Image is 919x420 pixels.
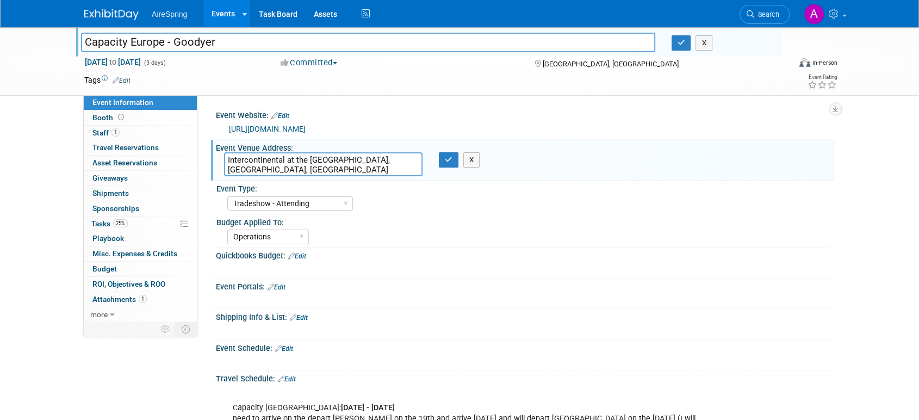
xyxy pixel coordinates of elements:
[463,152,480,168] button: X
[84,95,197,110] a: Event Information
[143,59,166,66] span: (3 days)
[92,128,120,137] span: Staff
[216,279,835,293] div: Event Portals:
[216,370,835,385] div: Travel Schedule:
[341,403,395,412] b: [DATE] - [DATE]
[108,58,118,66] span: to
[216,340,835,354] div: Event Schedule:
[92,113,126,122] span: Booth
[116,113,126,121] span: Booth not reserved yet
[156,322,175,336] td: Personalize Event Tab Strip
[92,143,159,152] span: Travel Reservations
[84,57,141,67] span: [DATE] [DATE]
[152,10,187,18] span: AireSpring
[92,174,128,182] span: Giveaways
[92,189,129,197] span: Shipments
[696,35,712,51] button: X
[90,310,108,319] span: more
[216,181,830,194] div: Event Type:
[92,204,139,213] span: Sponsorships
[92,158,157,167] span: Asset Reservations
[271,112,289,120] a: Edit
[84,246,197,261] a: Misc. Expenses & Credits
[288,252,306,260] a: Edit
[725,57,837,73] div: Event Format
[92,295,147,304] span: Attachments
[808,75,837,80] div: Event Rating
[84,75,131,85] td: Tags
[92,234,124,243] span: Playbook
[216,309,835,323] div: Shipping Info & List:
[84,110,197,125] a: Booth
[113,219,128,227] span: 25%
[84,292,197,307] a: Attachments1
[84,9,139,20] img: ExhibitDay
[804,4,824,24] img: Aila Ortiaga
[92,249,177,258] span: Misc. Expenses & Credits
[799,58,810,67] img: Format-Inperson.png
[268,283,285,291] a: Edit
[84,186,197,201] a: Shipments
[91,219,128,228] span: Tasks
[84,201,197,216] a: Sponsorships
[92,280,165,288] span: ROI, Objectives & ROO
[175,322,197,336] td: Toggle Event Tabs
[113,77,131,84] a: Edit
[275,345,293,353] a: Edit
[290,314,308,322] a: Edit
[84,156,197,170] a: Asset Reservations
[84,231,197,246] a: Playbook
[542,60,678,68] span: [GEOGRAPHIC_DATA], [GEOGRAPHIC_DATA]
[84,277,197,292] a: ROI, Objectives & ROO
[84,140,197,155] a: Travel Reservations
[216,248,835,262] div: Quickbooks Budget:
[139,295,147,303] span: 1
[84,262,197,276] a: Budget
[754,10,779,18] span: Search
[84,307,197,322] a: more
[111,128,120,137] span: 1
[278,375,296,383] a: Edit
[92,98,153,107] span: Event Information
[277,57,341,69] button: Committed
[229,125,306,133] a: [URL][DOMAIN_NAME]
[92,264,117,273] span: Budget
[216,140,835,153] div: Event Venue Address:
[216,107,835,121] div: Event Website:
[216,214,830,228] div: Budget Applied To:
[740,5,790,24] a: Search
[84,126,197,140] a: Staff1
[812,59,837,67] div: In-Person
[84,171,197,186] a: Giveaways
[84,217,197,231] a: Tasks25%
